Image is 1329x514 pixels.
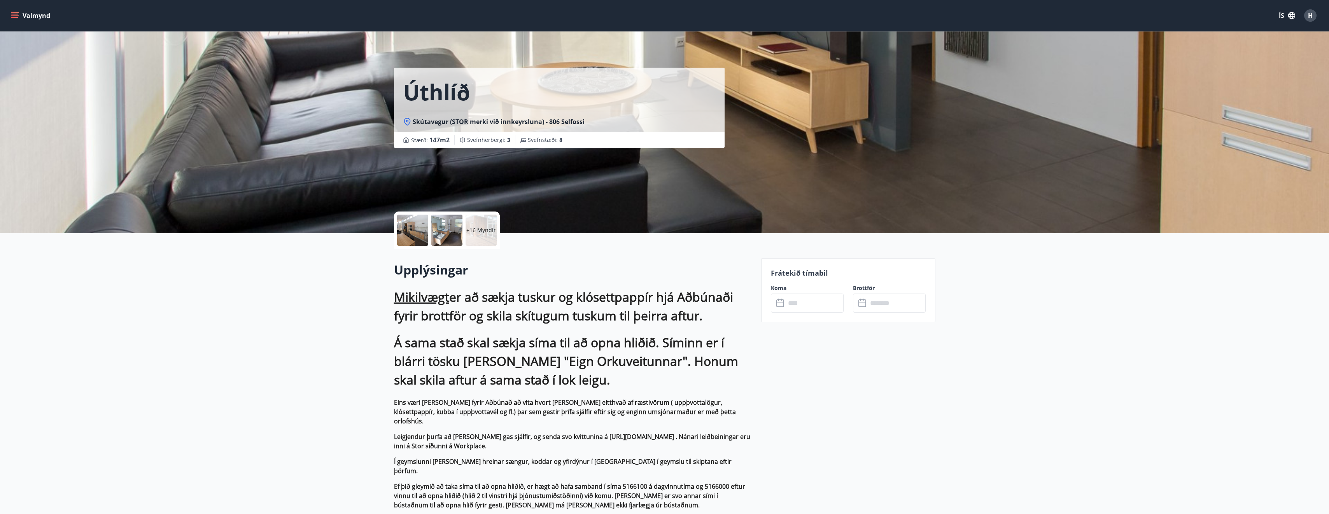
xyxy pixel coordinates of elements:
[394,334,738,388] strong: Á sama stað skal sækja síma til að opna hliðið. Síminn er í blárri tösku [PERSON_NAME] "Eign Orku...
[771,284,844,292] label: Koma
[466,226,496,234] p: +16 Myndir
[394,457,732,475] strong: Í geymslunni [PERSON_NAME] hreinar sængur, koddar og yfirdýnur í [GEOGRAPHIC_DATA] í geymslu til ...
[1308,11,1313,20] span: H
[429,136,450,144] span: 147 m2
[394,432,750,450] strong: Leigjendur þurfa að [PERSON_NAME] gas sjálfir, og senda svo kvittunina á [URL][DOMAIN_NAME] . Nán...
[1301,6,1320,25] button: H
[771,268,926,278] p: Frátekið tímabil
[1275,9,1299,23] button: ÍS
[528,136,562,144] span: Svefnstæði :
[394,398,736,425] strong: Eins væri [PERSON_NAME] fyrir Aðbúnað að vita hvort [PERSON_NAME] eitthvað af ræstivörum ( uppþvo...
[394,482,745,509] strong: Ef þið gleymið að taka síma til að opna hliðið, er hægt að hafa samband í síma 5166100 á dagvinnu...
[413,117,585,126] span: Skútavegur (STOR merki við innkeyrsluna) - 806 Selfossi
[507,136,510,143] span: 3
[467,136,510,144] span: Svefnherbergi :
[394,288,733,324] strong: er að sækja tuskur og klósettpappír hjá Aðbúnaði fyrir brottför og skila skítugum tuskum til þeir...
[559,136,562,143] span: 8
[411,135,450,145] span: Stærð :
[394,261,752,278] h2: Upplýsingar
[403,77,470,107] h1: Úthlíð
[9,9,53,23] button: menu
[853,284,926,292] label: Brottför
[394,288,449,305] ins: Mikilvægt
